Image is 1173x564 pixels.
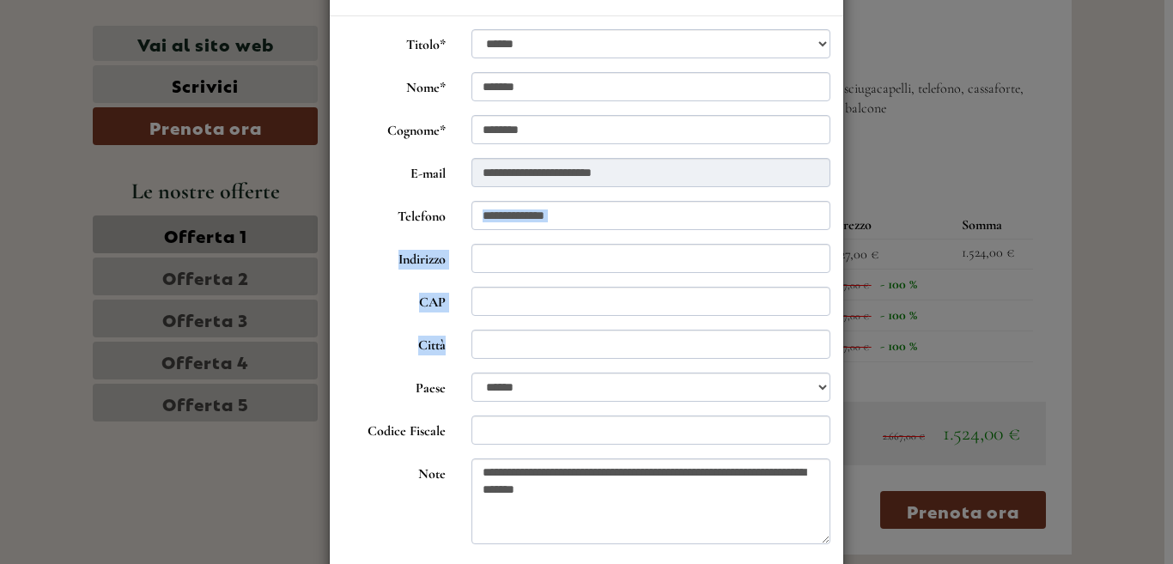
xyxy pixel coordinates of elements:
[330,115,459,141] label: Cognome*
[26,83,229,95] small: 18:14
[330,330,459,355] label: Città
[575,445,677,482] button: Invia
[13,46,238,99] div: Buon giorno, come possiamo aiutarla?
[330,373,459,398] label: Paese
[330,72,459,98] label: Nome*
[301,13,376,42] div: giovedì
[330,458,459,484] label: Note
[330,287,459,312] label: CAP
[330,415,459,441] label: Codice Fiscale
[26,50,229,64] div: [GEOGRAPHIC_DATA]
[330,158,459,184] label: E-mail
[330,244,459,270] label: Indirizzo
[330,29,459,55] label: Titolo*
[330,201,459,227] label: Telefono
